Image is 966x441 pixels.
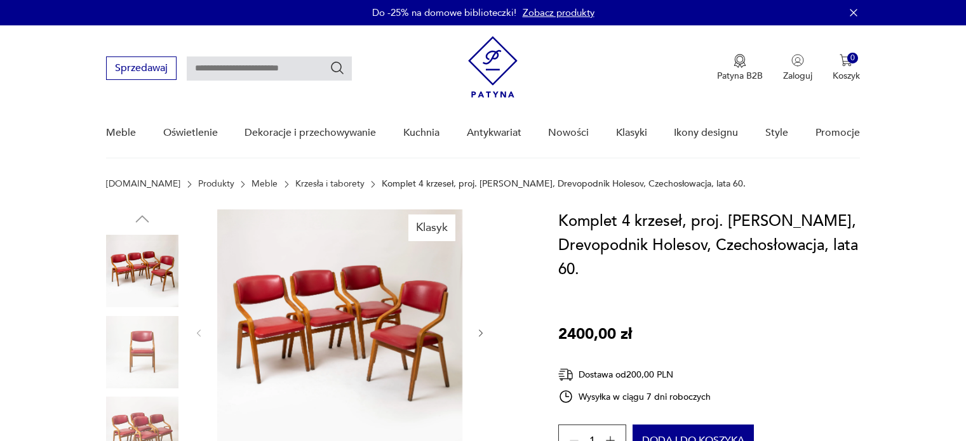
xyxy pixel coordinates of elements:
[408,214,455,241] div: Klasyk
[783,70,812,82] p: Zaloguj
[252,179,278,189] a: Meble
[382,179,746,189] p: Komplet 4 krzeseł, proj. [PERSON_NAME], Drevopodnik Holesov, Czechosłowacja, lata 60.
[558,209,860,282] h1: Komplet 4 krzeseł, proj. [PERSON_NAME], Drevopodnik Holesov, Czechosłowacja, lata 60.
[558,389,711,404] div: Wysyłka w ciągu 7 dni roboczych
[548,109,589,157] a: Nowości
[833,54,860,82] button: 0Koszyk
[791,54,804,67] img: Ikonka użytkownika
[106,235,178,307] img: Zdjęcie produktu Komplet 4 krzeseł, proj. Ludvik Volak, Drevopodnik Holesov, Czechosłowacja, lata...
[558,367,574,383] img: Ikona dostawy
[106,316,178,388] img: Zdjęcie produktu Komplet 4 krzeseł, proj. Ludvik Volak, Drevopodnik Holesov, Czechosłowacja, lata...
[467,109,521,157] a: Antykwariat
[717,70,763,82] p: Patyna B2B
[783,54,812,82] button: Zaloguj
[245,109,376,157] a: Dekoracje i przechowywanie
[106,65,177,74] a: Sprzedawaj
[558,322,632,346] p: 2400,00 zł
[403,109,439,157] a: Kuchnia
[616,109,647,157] a: Klasyki
[815,109,860,157] a: Promocje
[717,54,763,82] a: Ikona medaluPatyna B2B
[163,109,218,157] a: Oświetlenie
[674,109,738,157] a: Ikony designu
[523,6,594,19] a: Zobacz produkty
[833,70,860,82] p: Koszyk
[106,179,180,189] a: [DOMAIN_NAME]
[765,109,788,157] a: Style
[468,36,518,98] img: Patyna - sklep z meblami i dekoracjami vintage
[840,54,852,67] img: Ikona koszyka
[330,60,345,76] button: Szukaj
[717,54,763,82] button: Patyna B2B
[847,53,858,63] div: 0
[198,179,234,189] a: Produkty
[106,56,177,80] button: Sprzedawaj
[372,6,516,19] p: Do -25% na domowe biblioteczki!
[106,109,136,157] a: Meble
[558,367,711,383] div: Dostawa od 200,00 PLN
[734,54,746,68] img: Ikona medalu
[295,179,365,189] a: Krzesła i taborety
